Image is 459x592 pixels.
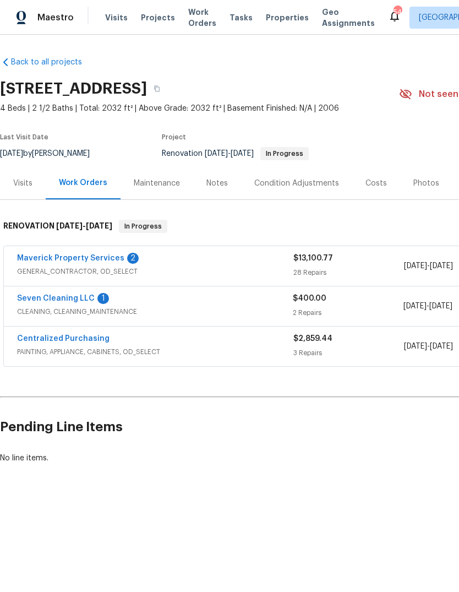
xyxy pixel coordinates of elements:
[293,335,332,343] span: $2,859.44
[56,222,83,230] span: [DATE]
[17,266,293,277] span: GENERAL_CONTRACTOR, OD_SELECT
[293,347,404,359] div: 3 Repairs
[404,343,427,350] span: [DATE]
[205,150,228,157] span: [DATE]
[162,134,186,140] span: Project
[430,343,453,350] span: [DATE]
[147,79,167,99] button: Copy Address
[254,178,339,189] div: Condition Adjustments
[86,222,112,230] span: [DATE]
[403,302,427,310] span: [DATE]
[17,346,293,357] span: PAINTING, APPLIANCE, CABINETS, OD_SELECT
[120,221,166,232] span: In Progress
[403,301,452,312] span: -
[261,150,308,157] span: In Progress
[404,260,453,271] span: -
[17,306,293,317] span: CLEANING, CLEANING_MAINTENANCE
[293,254,333,262] span: $13,100.77
[293,267,404,278] div: 28 Repairs
[229,14,253,21] span: Tasks
[105,12,128,23] span: Visits
[293,295,326,302] span: $400.00
[293,307,403,318] div: 2 Repairs
[97,293,109,304] div: 1
[17,335,110,343] a: Centralized Purchasing
[134,178,180,189] div: Maintenance
[17,254,124,262] a: Maverick Property Services
[59,177,107,188] div: Work Orders
[231,150,254,157] span: [DATE]
[429,302,452,310] span: [DATE]
[394,7,401,18] div: 54
[413,178,439,189] div: Photos
[56,222,112,230] span: -
[162,150,309,157] span: Renovation
[17,295,95,302] a: Seven Cleaning LLC
[3,220,112,233] h6: RENOVATION
[188,7,216,29] span: Work Orders
[266,12,309,23] span: Properties
[127,253,139,264] div: 2
[206,178,228,189] div: Notes
[322,7,375,29] span: Geo Assignments
[404,341,453,352] span: -
[205,150,254,157] span: -
[404,262,427,270] span: [DATE]
[13,178,32,189] div: Visits
[430,262,453,270] span: [DATE]
[37,12,74,23] span: Maestro
[141,12,175,23] span: Projects
[365,178,387,189] div: Costs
